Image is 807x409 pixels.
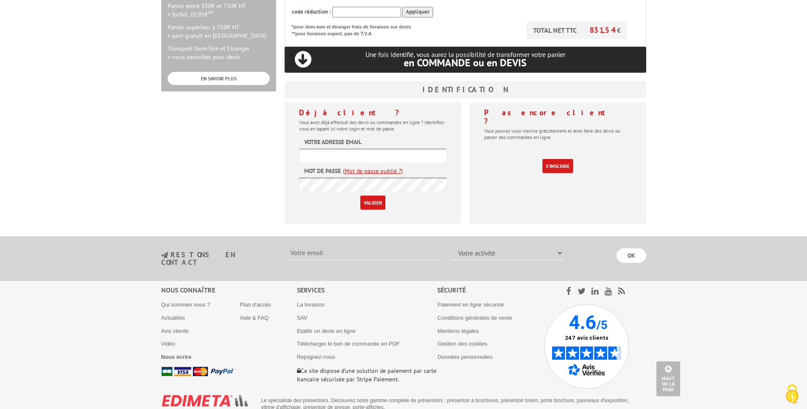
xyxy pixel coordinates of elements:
a: Données personnelles [437,354,492,360]
span: en COMMANDE ou en DEVIS [404,56,527,69]
div: Nous connaître [161,285,297,295]
h4: Pas encore client ? [484,108,632,125]
a: Qui sommes nous ? [161,301,211,308]
p: Vous pouvez vous inscrire gratuitement et ainsi faire des devis ou passer des commandes en ligne. [484,128,632,140]
button: Cookies (fenêtre modale) [777,380,807,409]
div: Sécurité [437,285,544,295]
span: > nous consulter pour devis [168,53,240,61]
img: Cookies (fenêtre modale) [781,383,803,405]
a: Etablir un devis en ligne [297,328,356,334]
a: Plan d'accès [240,301,271,308]
a: Rejoignez-nous [297,354,335,360]
span: 831,54 [590,25,617,35]
a: (Mot de passe oublié ?) [343,167,403,175]
p: Une fois identifié, vous aurez la possibilité de transformer votre panier [285,51,646,68]
a: Actualités [161,315,185,321]
span: > forfait 20.95€ [168,11,214,18]
input: Valider [360,196,385,210]
label: Votre adresse email [304,138,362,146]
a: EN SAVOIR PLUS [168,72,270,85]
p: Panier supérieur à 750€ HT [168,23,270,40]
a: Vidéo [161,341,175,347]
span: > port gratuit en [GEOGRAPHIC_DATA] [168,32,266,40]
h3: restons en contact [161,251,273,266]
a: S'inscrire [542,159,573,173]
h4: Déjà client ? [299,108,447,117]
div: Services [297,285,438,295]
img: newsletter.jpg [161,252,168,259]
a: Aide & FAQ [240,315,269,321]
p: *pour dom-tom et étranger frais de livraison sur devis **pour livraison export, pas de T.V.A [292,21,419,37]
a: Avis clients [161,328,189,334]
a: Haut de la page [656,361,680,396]
input: Votre email [285,246,439,260]
p: Ce site dispose d’une solution de paiement par carte bancaire sécurisée par Stripe Paiement. [297,366,438,383]
span: code réduction : [292,8,331,15]
p: Transport Dom-Tom et Etranger [168,44,270,61]
input: Appliquer [402,7,433,17]
a: Conditions générales de vente [437,315,512,321]
a: Paiement en ligne sécurisé [437,301,504,308]
a: SAV [297,315,308,321]
p: TOTAL NET TTC € [527,21,627,39]
p: Vous avez déjà effectué des devis ou commandes en ligne ? Identifiez-vous en tapant ici votre log... [299,119,447,132]
a: Mentions légales [437,328,479,334]
a: Nous écrire [161,354,192,360]
img: Avis Vérifiés - 4.6 sur 5 - 247 avis clients [544,304,629,389]
h3: Identification [285,81,646,98]
sup: HT [208,9,214,15]
a: La livraison [297,301,325,308]
label: Mot de passe [304,167,341,175]
input: OK [616,248,646,263]
a: Télécharger le bon de commande en PDF [297,341,400,347]
a: Gestion des cookies [437,341,487,347]
p: Panier entre 350€ et 750€ HT [168,2,270,19]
